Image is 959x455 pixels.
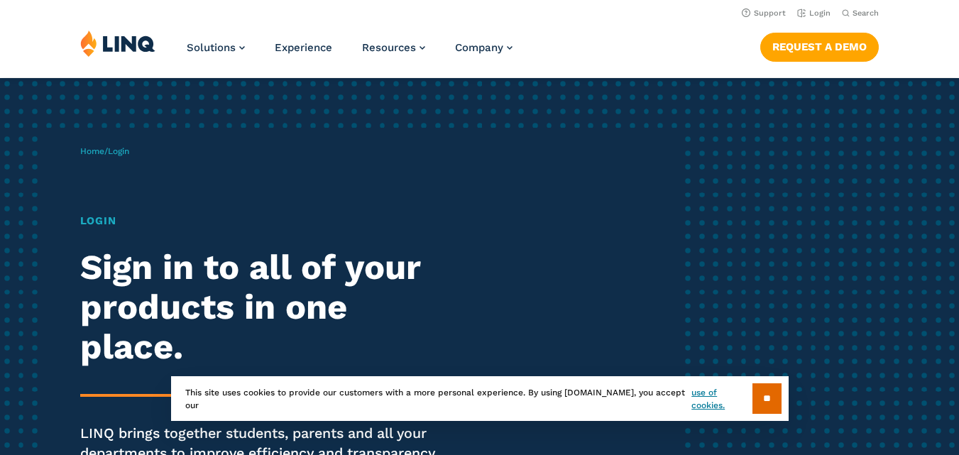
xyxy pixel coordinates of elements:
[760,33,879,61] a: Request a Demo
[187,41,236,54] span: Solutions
[108,146,129,156] span: Login
[842,8,879,18] button: Open Search Bar
[797,9,831,18] a: Login
[853,9,879,18] span: Search
[362,41,425,54] a: Resources
[691,386,752,412] a: use of cookies.
[455,41,513,54] a: Company
[187,41,245,54] a: Solutions
[80,213,450,229] h1: Login
[275,41,332,54] a: Experience
[80,248,450,367] h2: Sign in to all of your products in one place.
[187,30,513,77] nav: Primary Navigation
[80,146,104,156] a: Home
[80,30,155,57] img: LINQ | K‑12 Software
[742,9,786,18] a: Support
[171,376,789,421] div: This site uses cookies to provide our customers with a more personal experience. By using [DOMAIN...
[455,41,503,54] span: Company
[80,146,129,156] span: /
[362,41,416,54] span: Resources
[760,30,879,61] nav: Button Navigation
